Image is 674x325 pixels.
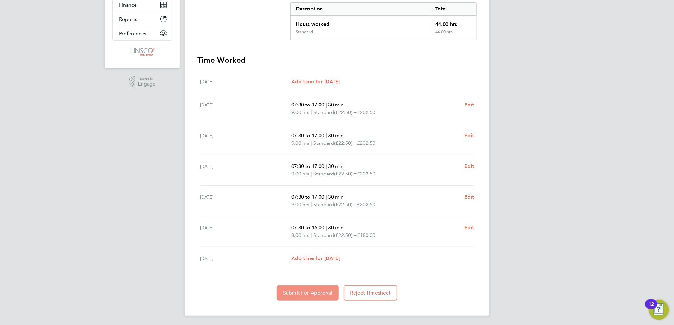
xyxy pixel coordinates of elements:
[119,16,137,22] span: Reports
[113,26,172,40] button: Preferences
[311,109,312,115] span: |
[200,162,291,178] div: [DATE]
[357,171,375,177] span: £202.50
[357,109,375,115] span: £202.50
[291,255,340,261] span: Add time for [DATE]
[313,139,334,147] span: Standard
[313,201,334,208] span: Standard
[138,81,155,87] span: Engage
[200,255,291,262] div: [DATE]
[357,232,375,238] span: £180.00
[313,232,334,239] span: Standard
[464,194,474,200] span: Edit
[311,171,312,177] span: |
[291,3,430,15] div: Description
[290,2,477,40] div: Summary
[326,225,327,231] span: |
[334,171,357,177] span: (£22.50) =
[291,255,340,262] a: Add time for [DATE]
[113,12,172,26] button: Reports
[119,30,146,36] span: Preferences
[291,102,324,108] span: 07:30 to 17:00
[334,232,357,238] span: (£22.50) =
[326,163,327,169] span: |
[200,224,291,239] div: [DATE]
[291,194,324,200] span: 07:30 to 17:00
[464,132,474,139] a: Edit
[648,304,654,312] div: 12
[464,224,474,232] a: Edit
[328,163,344,169] span: 30 min
[311,232,312,238] span: |
[430,3,476,15] div: Total
[311,201,312,207] span: |
[464,163,474,169] span: Edit
[464,225,474,231] span: Edit
[197,55,477,65] h3: Time Worked
[291,201,309,207] span: 9.00 hrs
[112,47,172,57] a: Go to home page
[277,285,339,301] button: Submit For Approval
[328,194,344,200] span: 30 min
[357,140,375,146] span: £202.50
[291,171,309,177] span: 9.00 hrs
[291,225,324,231] span: 07:30 to 16:00
[464,193,474,201] a: Edit
[296,29,313,35] div: Standard
[334,109,357,115] span: (£22.50) =
[291,109,309,115] span: 9.00 hrs
[291,232,309,238] span: 8.00 hrs
[138,76,155,81] span: Powered by
[129,76,156,88] a: Powered byEngage
[344,285,397,301] button: Reject Timesheet
[311,140,312,146] span: |
[326,132,327,138] span: |
[200,101,291,116] div: [DATE]
[464,102,474,108] span: Edit
[200,132,291,147] div: [DATE]
[430,16,476,29] div: 44.00 hrs
[313,170,334,178] span: Standard
[328,225,344,231] span: 30 min
[328,132,344,138] span: 30 min
[291,78,340,86] a: Add time for [DATE]
[313,109,334,116] span: Standard
[328,102,344,108] span: 30 min
[291,79,340,85] span: Add time for [DATE]
[350,290,391,296] span: Reject Timesheet
[283,290,332,296] span: Submit For Approval
[334,201,357,207] span: (£22.50) =
[119,2,137,8] span: Finance
[357,201,375,207] span: £202.50
[464,132,474,138] span: Edit
[334,140,357,146] span: (£22.50) =
[129,47,155,57] img: linsco-logo-retina.png
[326,102,327,108] span: |
[291,132,324,138] span: 07:30 to 17:00
[291,16,430,29] div: Hours worked
[200,193,291,208] div: [DATE]
[430,29,476,40] div: 44.00 hrs
[649,300,669,320] button: Open Resource Center, 12 new notifications
[326,194,327,200] span: |
[464,101,474,109] a: Edit
[291,140,309,146] span: 9.00 hrs
[200,78,291,86] div: [DATE]
[291,163,324,169] span: 07:30 to 17:00
[464,162,474,170] a: Edit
